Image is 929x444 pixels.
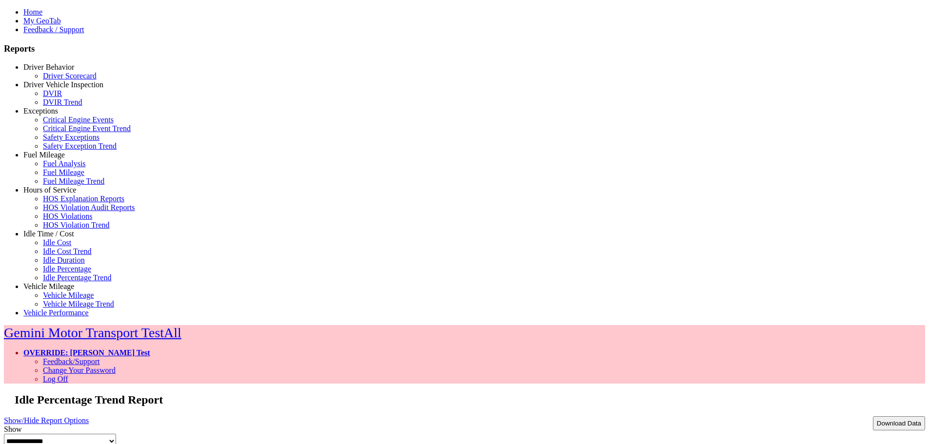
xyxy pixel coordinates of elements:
a: Critical Engine Events [43,116,114,124]
label: Show [4,425,21,433]
a: Gemini Motor Transport TestAll [4,325,181,340]
a: My GeoTab [23,17,61,25]
a: HOS Violation Trend [43,221,110,229]
a: Vehicle Mileage Trend [43,300,114,308]
a: OVERRIDE: [PERSON_NAME] Test [23,348,150,357]
a: Home [23,8,42,16]
a: Fuel Mileage Trend [43,177,104,185]
a: Driver Vehicle Inspection [23,80,103,89]
a: Idle Percentage [43,265,91,273]
a: Safety Exception Trend [43,142,117,150]
button: Download Data [873,416,925,430]
h3: Reports [4,43,925,54]
a: Log Off [43,375,68,383]
a: HOS Violation Audit Reports [43,203,135,212]
a: DVIR [43,89,62,97]
a: Idle Time / Cost [23,230,74,238]
a: Feedback/Support [43,357,99,366]
a: Idle Cost Trend [43,247,92,255]
h2: Idle Percentage Trend Report [15,393,925,406]
a: HOS Violations [43,212,92,220]
a: Show/Hide Report Options [4,414,89,427]
a: Vehicle Performance [23,309,89,317]
a: Vehicle Mileage [43,291,94,299]
a: Fuel Mileage [23,151,65,159]
a: Vehicle Mileage [23,282,74,290]
a: Feedback / Support [23,25,84,34]
a: Idle Percentage Trend [43,273,111,282]
a: Exceptions [23,107,58,115]
a: Driver Behavior [23,63,74,71]
a: Critical Engine Event Trend [43,124,131,133]
a: HOS Explanation Reports [43,194,124,203]
a: Hours of Service [23,186,76,194]
a: DVIR Trend [43,98,82,106]
a: Safety Exceptions [43,133,99,141]
a: Fuel Mileage [43,168,84,176]
a: Fuel Analysis [43,159,86,168]
a: Idle Duration [43,256,85,264]
a: Change Your Password [43,366,116,374]
a: Driver Scorecard [43,72,97,80]
a: Idle Cost [43,238,71,247]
